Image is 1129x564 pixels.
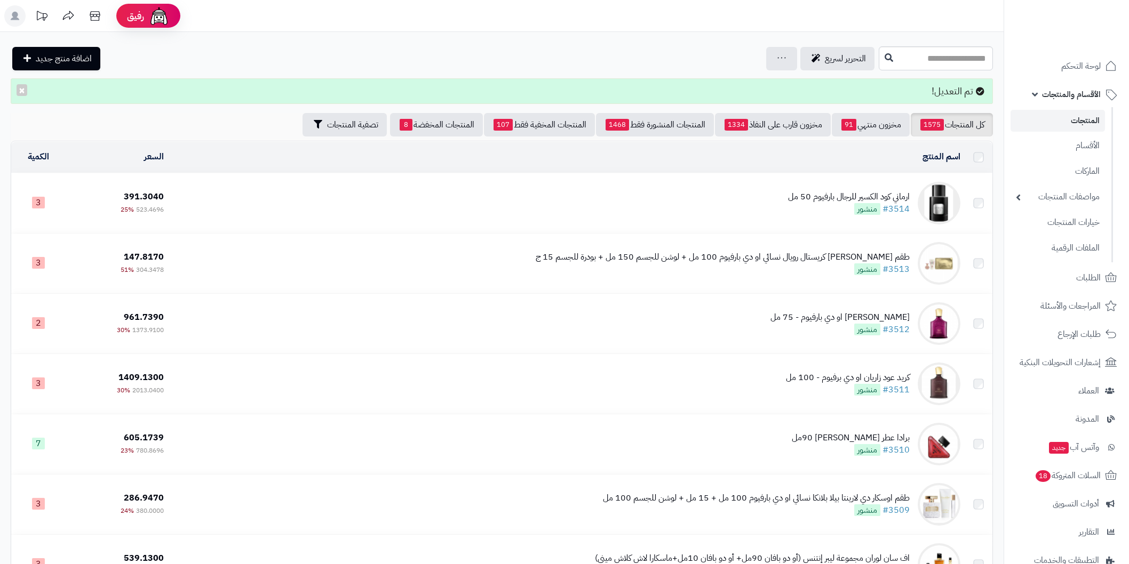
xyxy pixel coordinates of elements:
[1011,186,1105,208] a: مواصفات المنتجات
[770,311,910,324] div: [PERSON_NAME] او دي بارفيوم - 75 مل
[28,5,55,29] a: تحديثات المنصة
[918,302,960,345] img: كريد كارمينا او دي بارفيوم - 75 مل
[124,190,164,203] span: 391.3040
[923,150,960,163] a: اسم المنتج
[17,84,27,96] button: ×
[882,263,910,276] a: #3513
[918,242,960,285] img: طقم مارينا دي بوربون كريستال رويال نسائي او دي بارفيوم 100 مل + لوشن للجسم 150 مل + بودرة للجسم 15 ج
[117,325,130,335] span: 30%
[882,383,910,396] a: #3511
[1011,211,1105,234] a: خيارات المنتجات
[484,113,595,136] a: المنتجات المخفية فقط107
[715,113,831,136] a: مخزون قارب على النفاذ1334
[918,423,960,465] img: برادا عطر براديكس راديكال إيسينس بارفان 90مل
[117,385,130,395] span: 30%
[148,5,170,27] img: ai-face.png
[882,504,910,517] a: #3509
[1011,160,1105,183] a: الماركات
[1056,18,1119,40] img: logo-2.png
[788,191,910,203] div: ارماني كود الكسير للرجال بارفيوم 50 مل
[1076,270,1101,285] span: الطلبات
[32,377,45,389] span: 3
[124,311,164,324] span: 961.7390
[400,119,412,131] span: 8
[11,78,993,104] div: تم التعديل!
[32,438,45,449] span: 7
[121,265,134,275] span: 51%
[854,203,880,215] span: منشور
[854,384,880,396] span: منشور
[1048,440,1099,455] span: وآتس آب
[1011,265,1123,291] a: الطلبات
[12,47,100,70] a: اضافة منتج جديد
[1040,299,1101,313] span: المراجعات والأسئلة
[1011,434,1123,460] a: وآتس آبجديد
[32,317,45,329] span: 2
[327,118,378,131] span: تصفية المنتجات
[854,263,880,275] span: منشور
[800,47,874,70] a: التحرير لسريع
[1011,134,1105,157] a: الأقسام
[121,506,134,515] span: 24%
[725,119,748,131] span: 1334
[1058,327,1101,342] span: طلبات الإرجاع
[1011,491,1123,517] a: أدوات التسويق
[882,323,910,336] a: #3512
[603,492,910,504] div: طقم اوسكار دي لارينتا بيلا بلانكا نسائي او دي بارفيوم 100 مل + 15 مل + لوشن للجسم 100 مل
[136,446,164,455] span: 780.8696
[536,251,910,263] div: طقم [PERSON_NAME] كريستال رويال نسائي او دي بارفيوم 100 مل + لوشن للجسم 150 مل + بودرة للجسم 15 ج
[1011,519,1123,545] a: التقارير
[1011,293,1123,319] a: المراجعات والأسئلة
[144,150,164,163] a: السعر
[132,385,164,395] span: 2013.0400
[1035,468,1101,483] span: السلات المتروكة
[1011,350,1123,375] a: إشعارات التحويلات البنكية
[32,197,45,208] span: 3
[882,444,910,456] a: #3510
[494,119,513,131] span: 107
[792,432,910,444] div: برادا عطر [PERSON_NAME] 90مل
[36,52,92,65] span: اضافة منتج جديد
[606,119,629,131] span: 1468
[1079,525,1099,539] span: التقارير
[911,113,993,136] a: كل المنتجات1575
[1011,406,1123,432] a: المدونة
[1076,412,1099,426] span: المدونة
[786,372,910,384] div: كريد عود زاريان او دي برفيوم - 100 مل
[1042,87,1101,102] span: الأقسام والمنتجات
[1011,378,1123,404] a: العملاء
[1078,383,1099,398] span: العملاء
[136,205,164,214] span: 523.4696
[920,119,944,131] span: 1575
[1011,237,1105,260] a: الملفات الرقمية
[32,498,45,510] span: 3
[1020,355,1101,370] span: إشعارات التحويلات البنكية
[832,113,910,136] a: مخزون منتهي91
[1011,53,1123,79] a: لوحة التحكم
[854,444,880,456] span: منشور
[882,203,910,215] a: #3514
[918,483,960,526] img: طقم اوسكار دي لارينتا بيلا بلانكا نسائي او دي بارفيوم 100 مل + 15 مل + لوشن للجسم 100 مل
[841,119,856,131] span: 91
[854,504,880,516] span: منشور
[825,52,866,65] span: التحرير لسريع
[136,506,164,515] span: 380.0000
[124,431,164,444] span: 605.1739
[1061,59,1101,74] span: لوحة التحكم
[124,492,164,504] span: 286.9470
[1053,496,1099,511] span: أدوات التسويق
[124,251,164,263] span: 147.8170
[596,113,714,136] a: المنتجات المنشورة فقط1468
[854,324,880,335] span: منشور
[1011,321,1123,347] a: طلبات الإرجاع
[918,362,960,405] img: كريد عود زاريان او دي برفيوم - 100 مل
[1049,442,1069,454] span: جديد
[1035,470,1051,482] span: 18
[132,325,164,335] span: 1373.9100
[28,150,49,163] a: الكمية
[121,446,134,455] span: 23%
[121,205,134,214] span: 25%
[118,371,164,384] span: 1409.1300
[303,113,387,136] button: تصفية المنتجات
[32,257,45,269] span: 3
